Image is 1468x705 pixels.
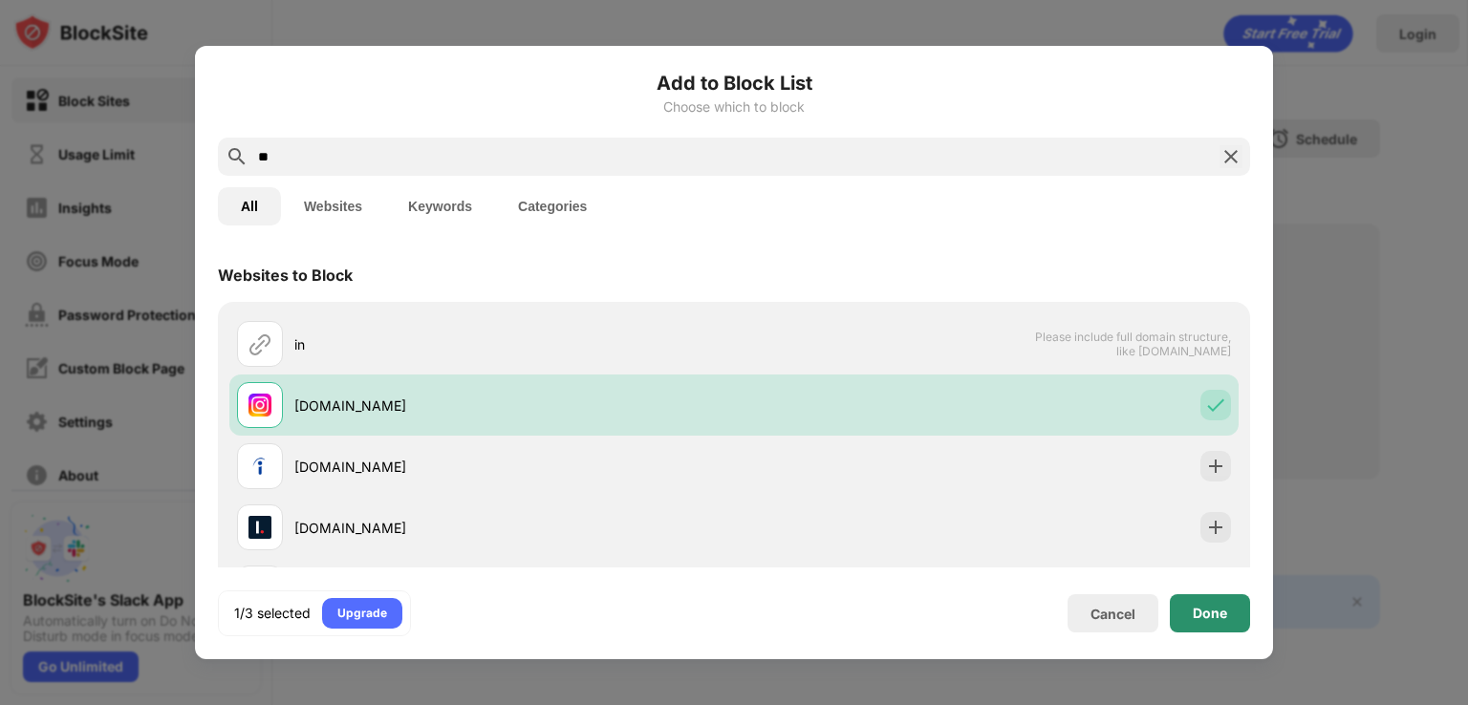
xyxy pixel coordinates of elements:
img: search-close [1220,145,1242,168]
div: 1/3 selected [234,604,311,623]
div: in [294,334,734,354]
button: Websites [281,187,385,225]
span: Please include full domain structure, like [DOMAIN_NAME] [1034,330,1231,358]
div: Websites to Block [218,266,353,285]
img: favicons [248,516,271,539]
div: Choose which to block [218,99,1250,115]
img: favicons [248,394,271,417]
h6: Add to Block List [218,69,1250,97]
img: url.svg [248,332,271,355]
button: All [218,187,281,225]
div: [DOMAIN_NAME] [294,457,734,477]
img: search.svg [226,145,248,168]
button: Keywords [385,187,495,225]
img: favicons [248,455,271,478]
div: Cancel [1090,606,1135,622]
div: [DOMAIN_NAME] [294,395,734,416]
button: Categories [495,187,610,225]
div: Done [1193,606,1227,621]
div: Upgrade [337,604,387,623]
div: [DOMAIN_NAME] [294,518,734,538]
